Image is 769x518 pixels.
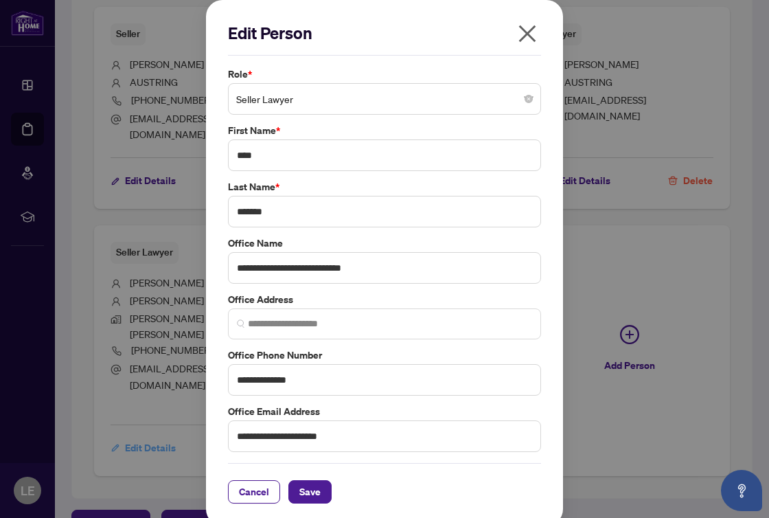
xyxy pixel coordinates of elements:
button: Save [288,480,332,504]
span: Seller Lawyer [236,86,533,112]
span: close-circle [525,95,533,103]
h2: Edit Person [228,22,541,44]
label: Office Address [228,292,541,307]
span: Save [299,481,321,503]
label: Office Email Address [228,404,541,419]
label: Office Name [228,236,541,251]
label: Role [228,67,541,82]
button: Open asap [721,470,762,511]
label: First Name [228,123,541,138]
label: Last Name [228,179,541,194]
img: search_icon [237,319,245,328]
span: close [516,23,538,45]
span: Cancel [239,481,269,503]
label: Office Phone Number [228,348,541,363]
button: Cancel [228,480,280,504]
